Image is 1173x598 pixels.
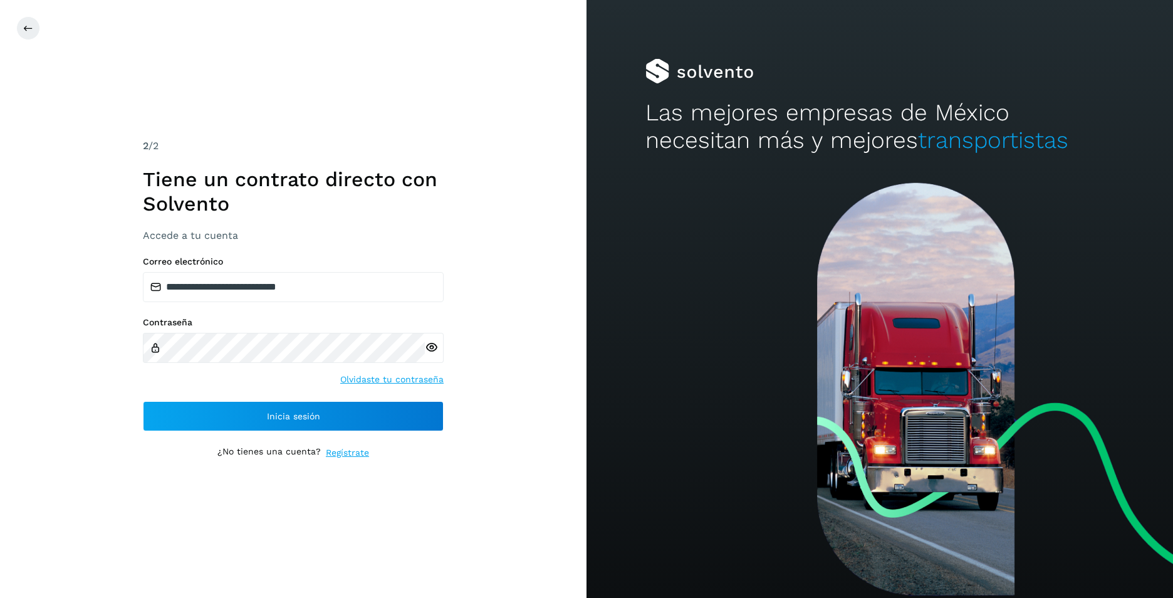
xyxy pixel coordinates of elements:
div: /2 [143,139,444,154]
label: Contraseña [143,317,444,328]
a: Olvidaste tu contraseña [340,373,444,386]
p: ¿No tienes una cuenta? [217,446,321,459]
h2: Las mejores empresas de México necesitan más y mejores [645,99,1115,155]
button: Inicia sesión [143,401,444,431]
span: Inicia sesión [267,412,320,421]
h1: Tiene un contrato directo con Solvento [143,167,444,216]
label: Correo electrónico [143,256,444,267]
a: Regístrate [326,446,369,459]
h3: Accede a tu cuenta [143,229,444,241]
span: 2 [143,140,149,152]
span: transportistas [918,127,1068,154]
